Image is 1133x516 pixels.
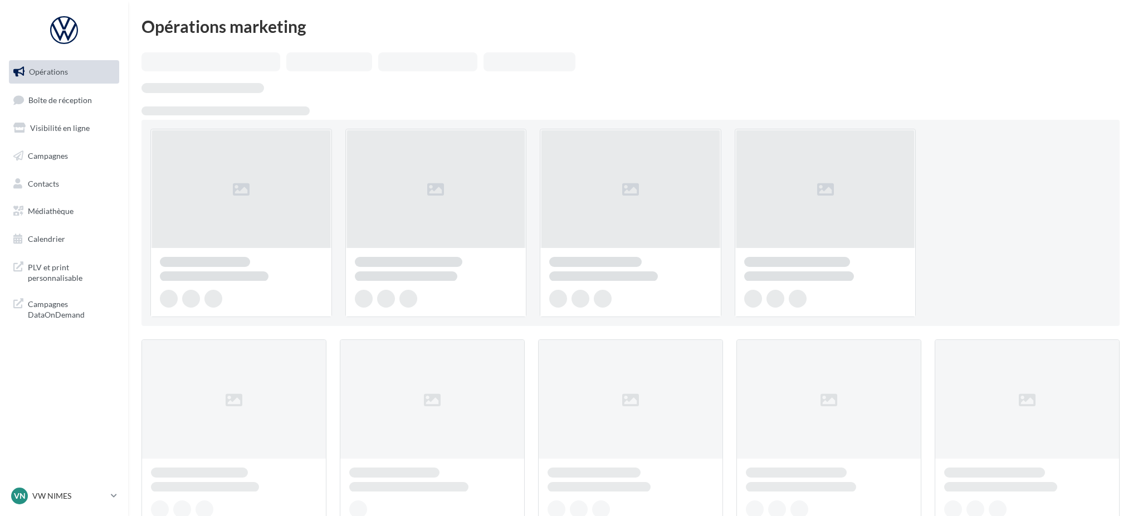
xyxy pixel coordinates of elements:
a: Calendrier [7,227,121,251]
a: Campagnes [7,144,121,168]
span: Campagnes DataOnDemand [28,296,115,320]
span: VN [14,490,26,502]
span: Calendrier [28,234,65,244]
a: Visibilité en ligne [7,116,121,140]
span: Opérations [29,67,68,76]
a: VN VW NIMES [9,485,119,507]
a: Opérations [7,60,121,84]
a: Médiathèque [7,199,121,223]
a: Contacts [7,172,121,196]
div: Opérations marketing [141,18,1120,35]
a: Boîte de réception [7,88,121,112]
a: PLV et print personnalisable [7,255,121,288]
a: Campagnes DataOnDemand [7,292,121,325]
span: Campagnes [28,151,68,160]
span: PLV et print personnalisable [28,260,115,284]
span: Médiathèque [28,206,74,216]
p: VW NIMES [32,490,106,502]
span: Boîte de réception [28,95,92,104]
span: Contacts [28,178,59,188]
span: Visibilité en ligne [30,123,90,133]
